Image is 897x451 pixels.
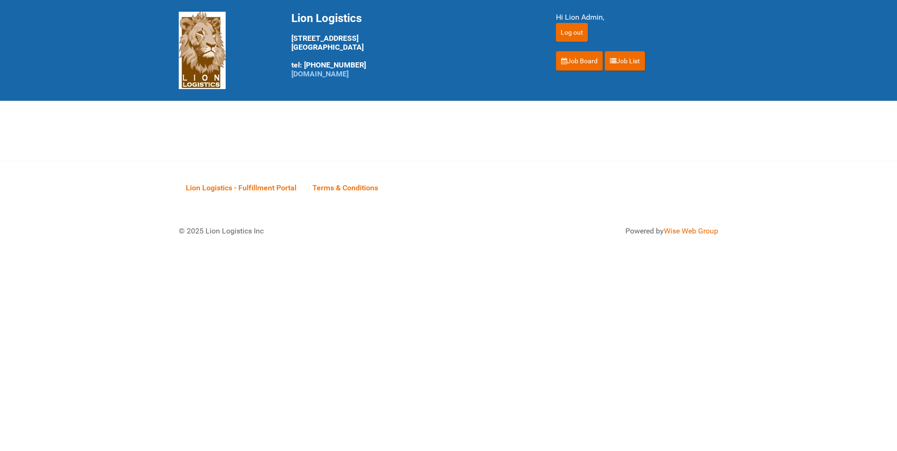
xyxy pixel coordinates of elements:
[305,173,385,202] a: Terms & Conditions
[291,12,532,78] div: [STREET_ADDRESS] [GEOGRAPHIC_DATA] tel: [PHONE_NUMBER]
[312,183,378,192] span: Terms & Conditions
[556,51,603,71] a: Job Board
[664,226,718,235] a: Wise Web Group
[186,183,296,192] span: Lion Logistics - Fulfillment Portal
[605,51,645,71] a: Job List
[172,218,444,244] div: © 2025 Lion Logistics Inc
[291,12,362,25] span: Lion Logistics
[179,45,226,54] a: Lion Logistics
[556,12,718,23] div: Hi Lion Admin,
[179,173,304,202] a: Lion Logistics - Fulfillment Portal
[179,12,226,89] img: Lion Logistics
[460,225,718,237] div: Powered by
[556,23,588,42] input: Log out
[291,69,349,78] a: [DOMAIN_NAME]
